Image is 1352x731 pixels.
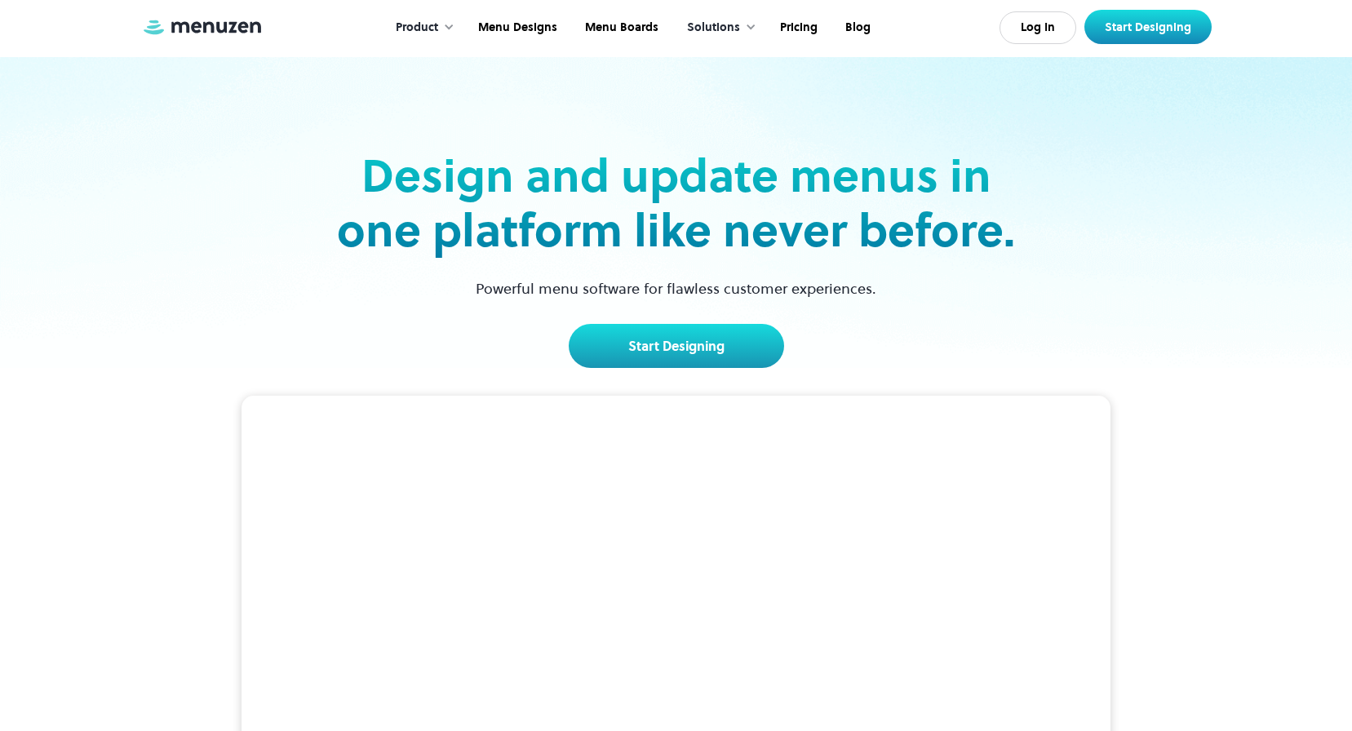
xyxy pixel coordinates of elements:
[1084,10,1212,44] a: Start Designing
[463,2,570,53] a: Menu Designs
[687,19,740,37] div: Solutions
[569,324,784,368] a: Start Designing
[1000,11,1076,44] a: Log In
[332,148,1021,258] h2: Design and update menus in one platform like never before.
[455,277,897,299] p: Powerful menu software for flawless customer experiences.
[830,2,883,53] a: Blog
[765,2,830,53] a: Pricing
[379,2,463,53] div: Product
[570,2,671,53] a: Menu Boards
[396,19,438,37] div: Product
[671,2,765,53] div: Solutions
